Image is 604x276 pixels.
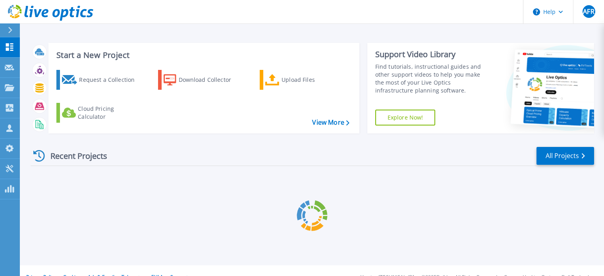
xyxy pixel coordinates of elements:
div: Support Video Library [375,49,489,60]
a: Cloud Pricing Calculator [56,103,145,123]
div: Download Collector [179,72,242,88]
h3: Start a New Project [56,51,349,60]
div: Cloud Pricing Calculator [78,105,141,121]
a: Upload Files [260,70,348,90]
a: Request a Collection [56,70,145,90]
a: All Projects [536,147,594,165]
a: Explore Now! [375,110,436,125]
span: AFR [583,8,594,15]
div: Request a Collection [79,72,143,88]
a: Download Collector [158,70,247,90]
div: Upload Files [282,72,345,88]
a: View More [312,119,349,126]
div: Recent Projects [31,146,118,166]
div: Find tutorials, instructional guides and other support videos to help you make the most of your L... [375,63,489,95]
